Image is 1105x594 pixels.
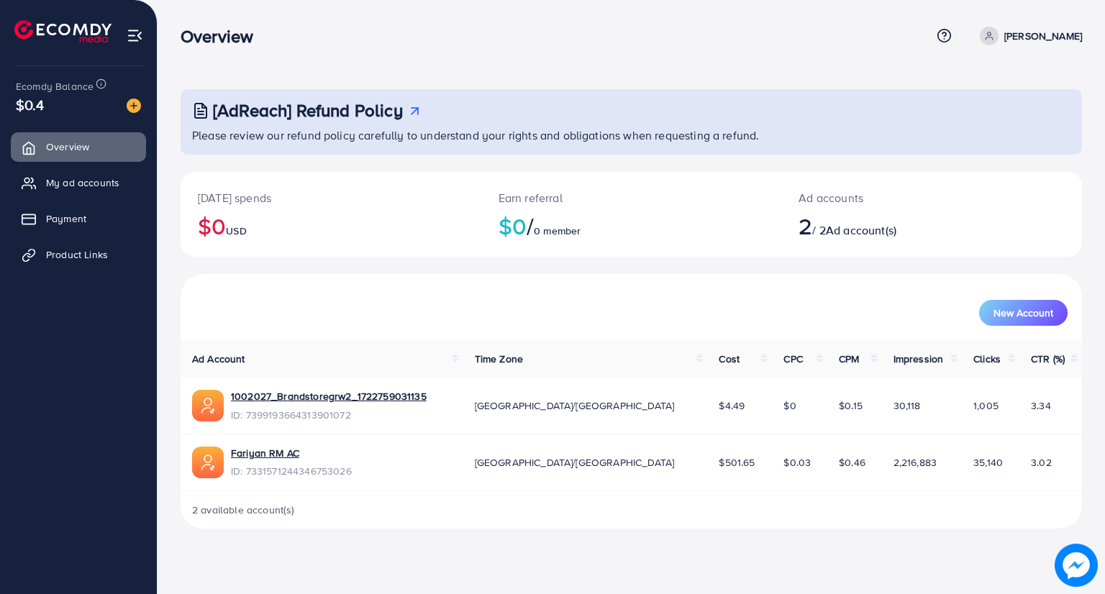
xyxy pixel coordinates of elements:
img: image [1055,544,1097,586]
span: / [527,209,534,242]
p: Please review our refund policy carefully to understand your rights and obligations when requesti... [192,127,1073,144]
span: 0 member [534,224,581,238]
a: Fariyan RM AC [231,446,299,460]
p: Ad accounts [799,189,989,206]
h2: / 2 [799,212,989,239]
span: USD [226,224,246,238]
span: [GEOGRAPHIC_DATA]/[GEOGRAPHIC_DATA] [475,398,675,413]
a: Overview [11,132,146,161]
h3: [AdReach] Refund Policy [213,100,403,121]
span: Time Zone [475,352,523,366]
span: $0.4 [16,94,45,115]
span: New Account [993,308,1053,318]
img: menu [127,27,143,44]
span: 2 [799,209,812,242]
span: 35,140 [973,455,1003,470]
span: ID: 7331571244346753026 [231,464,352,478]
img: image [127,99,141,113]
span: [GEOGRAPHIC_DATA]/[GEOGRAPHIC_DATA] [475,455,675,470]
span: 30,118 [893,398,921,413]
h2: $0 [198,212,464,239]
span: Impression [893,352,944,366]
img: ic-ads-acc.e4c84228.svg [192,390,224,421]
span: ID: 7399193664313901072 [231,408,427,422]
span: Ad account(s) [826,222,896,238]
span: Clicks [973,352,1001,366]
span: $0.15 [839,398,863,413]
span: $4.49 [719,398,745,413]
span: 2 available account(s) [192,503,295,517]
span: 2,216,883 [893,455,937,470]
p: [DATE] spends [198,189,464,206]
span: Overview [46,140,89,154]
span: My ad accounts [46,175,119,190]
a: Product Links [11,240,146,269]
span: 3.02 [1031,455,1052,470]
span: 3.34 [1031,398,1051,413]
span: CTR (%) [1031,352,1065,366]
a: 1002027_Brandstoregrw2_1722759031135 [231,389,427,403]
span: CPC [783,352,802,366]
span: CPM [839,352,859,366]
span: $0.46 [839,455,865,470]
span: $0.03 [783,455,811,470]
span: Payment [46,211,86,226]
p: Earn referral [499,189,765,206]
a: Payment [11,204,146,233]
img: ic-ads-acc.e4c84228.svg [192,447,224,478]
a: My ad accounts [11,168,146,197]
span: Cost [719,352,740,366]
h2: $0 [499,212,765,239]
p: [PERSON_NAME] [1004,27,1082,45]
span: $0 [783,398,796,413]
span: 1,005 [973,398,999,413]
a: [PERSON_NAME] [974,27,1082,45]
span: Product Links [46,247,108,262]
h3: Overview [181,26,265,47]
span: $501.65 [719,455,755,470]
button: New Account [979,300,1068,326]
img: logo [14,20,112,42]
span: Ecomdy Balance [16,79,94,93]
span: Ad Account [192,352,245,366]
